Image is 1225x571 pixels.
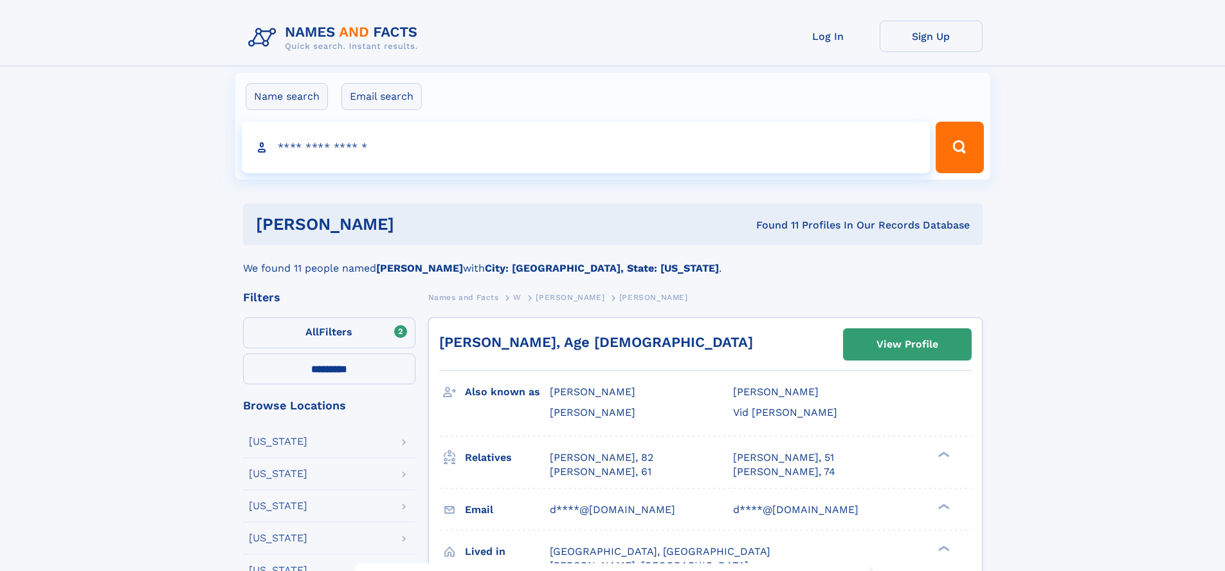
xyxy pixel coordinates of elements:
h1: [PERSON_NAME] [256,216,576,232]
a: W [513,289,522,305]
span: Vid [PERSON_NAME] [733,406,837,418]
div: Filters [243,292,415,303]
div: [US_STATE] [249,501,307,511]
a: [PERSON_NAME], Age [DEMOGRAPHIC_DATA] [439,334,753,350]
div: [US_STATE] [249,436,307,447]
a: Sign Up [880,21,983,52]
h3: Email [465,499,550,521]
span: [PERSON_NAME] [550,386,635,398]
div: ❯ [935,502,950,510]
div: ❯ [935,544,950,552]
div: View Profile [876,330,938,359]
span: [PERSON_NAME] [619,293,688,302]
input: search input [242,122,930,173]
h3: Lived in [465,541,550,563]
a: [PERSON_NAME], 51 [733,451,834,465]
div: We found 11 people named with . [243,245,983,276]
img: Logo Names and Facts [243,21,428,55]
a: [PERSON_NAME], 61 [550,465,651,479]
button: Search Button [936,122,983,173]
label: Email search [341,83,422,110]
span: [PERSON_NAME] [550,406,635,418]
a: [PERSON_NAME], 82 [550,451,653,465]
span: [PERSON_NAME] [733,386,819,398]
span: All [305,326,319,338]
span: W [513,293,522,302]
span: [PERSON_NAME] [536,293,604,302]
label: Filters [243,317,415,348]
b: [PERSON_NAME] [376,262,463,274]
div: ❯ [935,450,950,458]
div: [US_STATE] [249,533,307,543]
div: [US_STATE] [249,469,307,479]
a: [PERSON_NAME] [536,289,604,305]
a: View Profile [844,329,971,360]
label: Name search [246,83,328,110]
b: City: [GEOGRAPHIC_DATA], State: [US_STATE] [485,262,719,274]
div: Browse Locations [243,400,415,411]
a: [PERSON_NAME], 74 [733,465,835,479]
div: Found 11 Profiles In Our Records Database [575,218,970,232]
h3: Also known as [465,381,550,403]
a: Names and Facts [428,289,499,305]
h3: Relatives [465,447,550,469]
span: [GEOGRAPHIC_DATA], [GEOGRAPHIC_DATA] [550,545,770,557]
a: Log In [777,21,880,52]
